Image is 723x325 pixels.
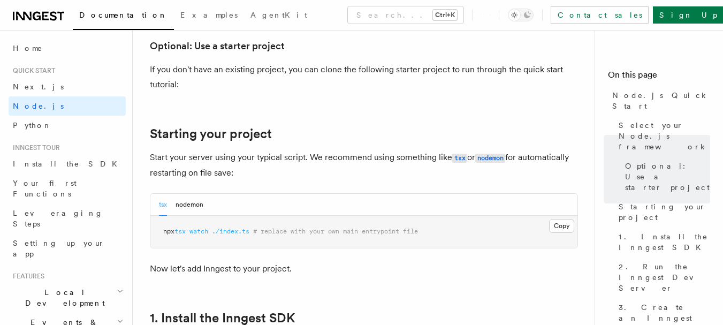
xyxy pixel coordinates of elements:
code: nodemon [475,154,505,163]
span: Node.js Quick Start [612,90,710,111]
kbd: Ctrl+K [433,10,457,20]
a: Python [9,116,126,135]
button: Copy [549,219,574,233]
span: Setting up your app [13,239,105,258]
p: Now let's add Inngest to your project. [150,261,578,276]
a: tsx [452,152,467,162]
a: Next.js [9,77,126,96]
a: Install the SDK [9,154,126,173]
a: Documentation [73,3,174,30]
a: 1. Install the Inngest SDK [614,227,710,257]
span: npx [163,228,174,235]
span: Install the SDK [13,160,124,168]
span: Quick start [9,66,55,75]
span: Next.js [13,82,64,91]
span: ./index.ts [212,228,249,235]
span: Leveraging Steps [13,209,103,228]
span: Your first Functions [13,179,77,198]
p: Start your server using your typical script. We recommend using something like or for automatical... [150,150,578,180]
a: nodemon [475,152,505,162]
a: Node.js [9,96,126,116]
span: Select your Node.js framework [619,120,710,152]
button: tsx [159,194,167,216]
a: Examples [174,3,244,29]
code: tsx [452,154,467,163]
span: Starting your project [619,201,710,223]
span: Examples [180,11,238,19]
span: Python [13,121,52,130]
span: # replace with your own main entrypoint file [253,228,418,235]
span: 1. Install the Inngest SDK [619,231,710,253]
a: 2. Run the Inngest Dev Server [614,257,710,298]
a: AgentKit [244,3,314,29]
button: Toggle dark mode [508,9,534,21]
span: Documentation [79,11,168,19]
button: Local Development [9,283,126,313]
a: Contact sales [551,6,649,24]
span: Home [13,43,43,54]
span: Local Development [9,287,117,308]
span: Features [9,272,44,281]
a: Your first Functions [9,173,126,203]
a: Home [9,39,126,58]
span: tsx [174,228,186,235]
span: AgentKit [250,11,307,19]
span: Node.js [13,102,64,110]
p: If you don't have an existing project, you can clone the following starter project to run through... [150,62,578,92]
a: Starting your project [614,197,710,227]
a: Leveraging Steps [9,203,126,233]
a: Select your Node.js framework [614,116,710,156]
span: Inngest tour [9,143,60,152]
a: Optional: Use a starter project [621,156,710,197]
button: Search...Ctrl+K [348,6,463,24]
a: Starting your project [150,126,272,141]
span: 2. Run the Inngest Dev Server [619,261,710,293]
button: nodemon [176,194,203,216]
h4: On this page [608,69,710,86]
span: Optional: Use a starter project [625,161,710,193]
a: Node.js Quick Start [608,86,710,116]
a: Optional: Use a starter project [150,39,285,54]
a: Setting up your app [9,233,126,263]
span: watch [189,228,208,235]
